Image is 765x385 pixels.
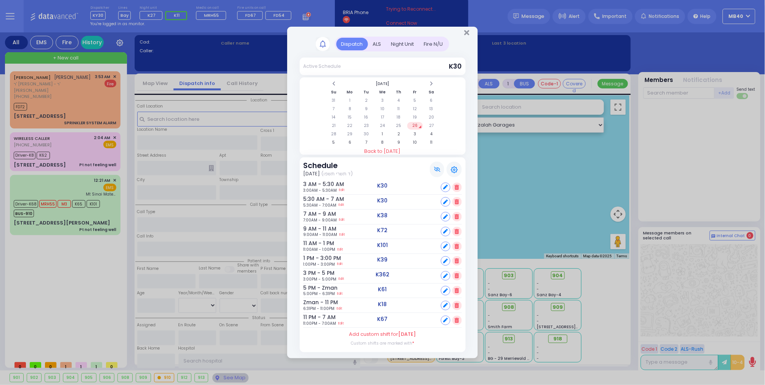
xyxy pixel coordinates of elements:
[378,212,388,219] h5: K38
[303,232,337,237] span: 9:00AM - 11:00AM
[375,88,391,96] th: We
[378,183,388,189] h5: K30
[332,81,336,87] span: Previous Month
[303,261,335,267] span: 1:00PM - 3:00PM
[358,139,374,146] td: 7
[326,88,342,96] th: Su
[429,81,433,87] span: Next Month
[342,97,358,104] td: 1
[391,97,407,104] td: 4
[326,97,342,104] td: 31
[358,88,374,96] th: Tu
[337,306,342,311] a: Edit
[303,211,324,217] h6: 7 AM - 9 AM
[378,257,388,263] h5: K39
[326,139,342,146] td: 5
[303,161,353,170] h3: Schedule
[342,88,358,96] th: Mo
[303,240,324,247] h6: 11 AM - 1 PM
[342,80,423,88] th: Select Month
[407,114,423,121] td: 19
[375,114,391,121] td: 17
[303,255,324,261] h6: 1 PM - 3:00 PM
[407,122,423,130] td: 26
[303,270,324,276] h6: 3 PM - 5 PM
[303,217,337,223] span: 7:00AM - 9:00AM
[449,62,462,71] span: K30
[424,105,439,113] td: 13
[326,122,342,130] td: 21
[407,97,423,104] td: 5
[303,306,334,311] span: 6:31PM - 11:00PM
[424,130,439,138] td: 4
[378,286,387,293] h5: K61
[342,122,358,130] td: 22
[339,217,345,223] a: Edit
[368,38,386,50] div: ALS
[303,181,324,188] h6: 3 AM - 5:30 AM
[391,122,407,130] td: 25
[303,285,324,291] h6: 5 PM - Zman
[342,114,358,121] td: 15
[342,139,358,146] td: 6
[464,29,469,37] button: Close
[326,105,342,113] td: 7
[303,170,320,178] span: [DATE]
[378,197,388,204] h5: K30
[342,105,358,113] td: 8
[336,38,368,50] div: Dispatch
[303,188,337,193] span: 3:00AM - 5:30AM
[340,232,345,237] a: Edit
[303,291,335,297] span: 5:00PM - 6:31PM
[376,271,389,278] h5: K362
[321,170,353,178] span: (ד תשרי תשפו)
[377,242,388,249] h5: K101
[378,301,387,308] h5: K18
[424,122,439,130] td: 27
[351,340,414,346] label: Custom shifts are marked with
[337,291,343,297] a: Edit
[339,321,344,326] a: Edit
[378,227,388,234] h5: K72
[386,38,419,50] div: Night Unit
[303,314,324,321] h6: 11 PM - 7 AM
[303,247,335,252] span: 11:00AM - 1:00PM
[303,196,324,202] h6: 5:30 AM - 7 AM
[419,38,448,50] div: Fire N/U
[424,88,439,96] th: Sa
[375,122,391,130] td: 24
[303,299,324,306] h6: Zman - 11 PM
[339,276,344,282] a: Edit
[375,97,391,104] td: 3
[407,88,423,96] th: Fr
[339,202,344,208] a: Edit
[375,105,391,113] td: 10
[300,148,466,155] a: Back to [DATE]
[358,97,374,104] td: 2
[303,276,336,282] span: 3:00PM - 5:00PM
[391,105,407,113] td: 11
[407,139,423,146] td: 10
[339,188,345,193] a: Edit
[378,316,388,322] h5: K67
[358,105,374,113] td: 9
[358,130,374,138] td: 30
[303,63,341,70] div: Active Schedule
[303,202,336,208] span: 5:30AM - 7:00AM
[303,321,336,326] span: 11:00PM - 7:00AM
[424,97,439,104] td: 6
[342,130,358,138] td: 29
[391,88,407,96] th: Th
[391,130,407,138] td: 2
[326,130,342,138] td: 28
[407,105,423,113] td: 12
[326,114,342,121] td: 14
[375,130,391,138] td: 1
[375,139,391,146] td: 8
[391,139,407,146] td: 9
[303,226,324,232] h6: 9 AM - 11 AM
[358,114,374,121] td: 16
[337,261,343,267] a: Edit
[407,130,423,138] td: 3
[424,114,439,121] td: 20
